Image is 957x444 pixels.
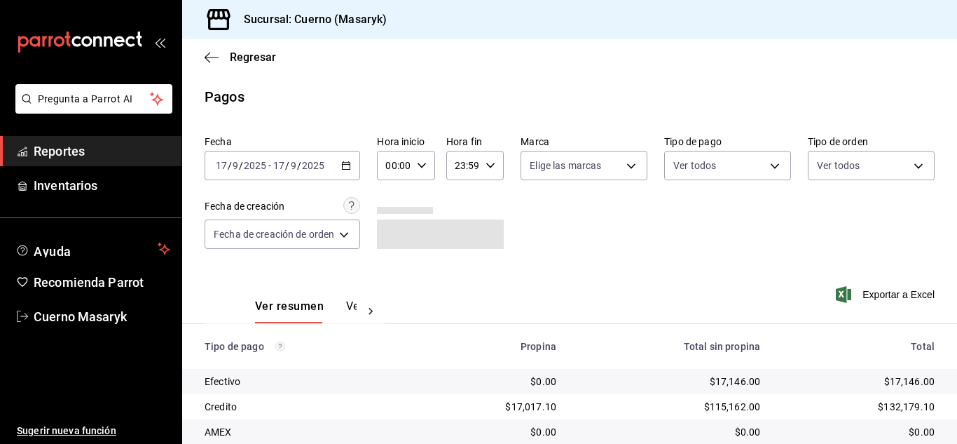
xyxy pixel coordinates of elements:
[15,84,172,114] button: Pregunta a Parrot AI
[205,425,406,439] div: AMEX
[297,160,301,171] span: /
[34,307,170,326] span: Cuerno Masaryk
[808,137,935,147] label: Tipo de orden
[10,102,172,116] a: Pregunta a Parrot AI
[205,341,406,352] div: Tipo de pago
[377,137,434,147] label: Hora inicio
[34,241,152,257] span: Ayuda
[228,160,232,171] span: /
[579,425,760,439] div: $0.00
[34,176,170,195] span: Inventarios
[275,342,285,351] svg: Los pagos realizados con Pay y otras terminales son montos brutos.
[783,375,935,389] div: $17,146.00
[268,160,271,171] span: -
[205,137,360,147] label: Fecha
[215,160,228,171] input: --
[521,137,647,147] label: Marca
[273,160,285,171] input: --
[154,36,165,48] button: open_drawer_menu
[783,341,935,352] div: Total
[428,375,556,389] div: $0.00
[579,375,760,389] div: $17,146.00
[239,160,243,171] span: /
[255,300,357,323] div: navigation tabs
[783,425,935,439] div: $0.00
[255,300,324,323] button: Ver resumen
[34,273,170,292] span: Recomienda Parrot
[214,227,334,241] span: Fecha de creación de orden
[301,160,325,171] input: ----
[446,137,504,147] label: Hora fin
[205,86,245,107] div: Pagos
[839,286,935,303] button: Exportar a Excel
[232,160,239,171] input: --
[428,341,556,352] div: Propina
[205,375,406,389] div: Efectivo
[673,159,716,173] span: Ver todos
[34,142,170,161] span: Reportes
[530,159,601,173] span: Elige las marcas
[290,160,297,171] input: --
[428,400,556,414] div: $17,017.10
[428,425,556,439] div: $0.00
[243,160,267,171] input: ----
[205,51,276,64] button: Regresar
[664,137,791,147] label: Tipo de pago
[205,400,406,414] div: Credito
[817,159,860,173] span: Ver todos
[285,160,289,171] span: /
[346,300,399,323] button: Ver pagos
[38,92,151,107] span: Pregunta a Parrot AI
[205,199,284,214] div: Fecha de creación
[233,11,387,28] h3: Sucursal: Cuerno (Masaryk)
[579,400,760,414] div: $115,162.00
[579,341,760,352] div: Total sin propina
[783,400,935,414] div: $132,179.10
[17,424,170,438] span: Sugerir nueva función
[230,51,276,64] span: Regresar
